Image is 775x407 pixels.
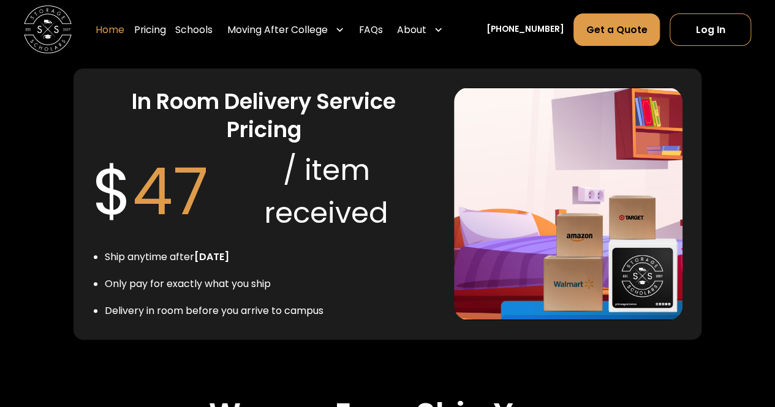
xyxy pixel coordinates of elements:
div: Moving After College [222,13,349,47]
img: Storage Scholars main logo [24,6,72,54]
a: [PHONE_NUMBER] [486,24,564,37]
div: About [397,23,426,37]
div: Moving After College [227,23,328,37]
li: Only pay for exactly what you ship [105,277,323,291]
a: Get a Quote [573,13,660,46]
a: Log In [670,13,751,46]
h3: In Room Delivery Service Pricing [93,88,435,143]
div: About [392,13,448,47]
li: Delivery in room before you arrive to campus [105,304,323,318]
strong: [DATE] [194,250,229,264]
span: 47 [132,146,208,237]
a: Home [96,13,124,47]
img: In Room delivery. [454,88,682,321]
a: Schools [175,13,213,47]
div: / item received [217,149,435,235]
li: Ship anytime after [105,250,323,264]
a: Pricing [134,13,166,47]
a: FAQs [359,13,383,47]
div: $ [93,143,208,240]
